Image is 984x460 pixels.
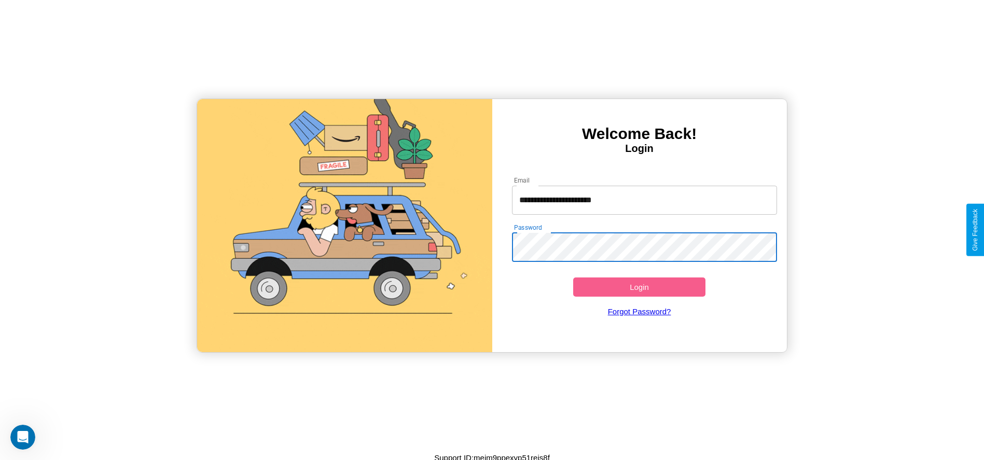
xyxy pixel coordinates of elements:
h3: Welcome Back! [492,125,787,143]
img: gif [197,99,492,352]
a: Forgot Password? [507,297,772,326]
label: Password [514,223,542,232]
button: Login [573,277,706,297]
label: Email [514,176,530,185]
iframe: Intercom live chat [10,425,35,450]
div: Give Feedback [972,209,979,251]
h4: Login [492,143,787,155]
